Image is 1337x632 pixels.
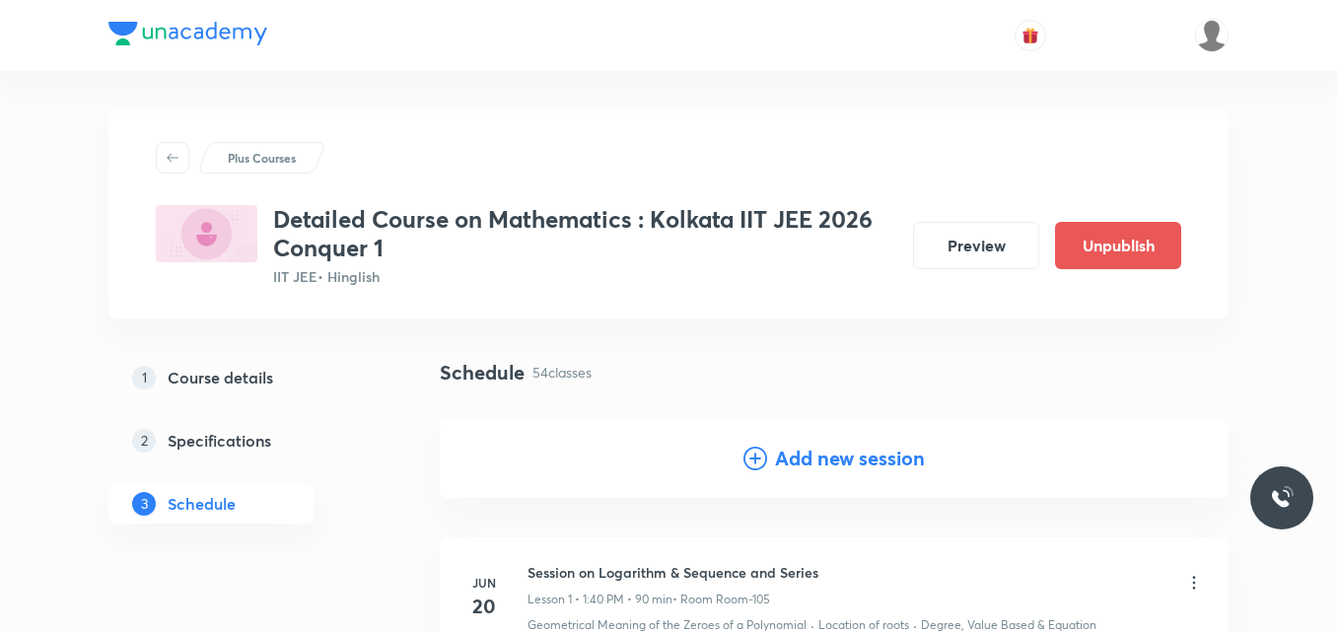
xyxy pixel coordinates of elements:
h5: Specifications [168,429,271,453]
img: avatar [1021,27,1039,44]
p: 2 [132,429,156,453]
img: 44A30F7D-2B31-4754-BC01-43053EAC01AF_plus.png [156,205,257,262]
h6: Jun [464,574,504,592]
img: ttu [1270,486,1294,510]
a: 2Specifications [108,421,377,460]
h5: Course details [168,366,273,389]
h4: 20 [464,592,504,621]
h4: Add new session [775,444,925,473]
p: 54 classes [532,362,592,383]
img: Sudipta Bose [1195,19,1229,52]
button: avatar [1015,20,1046,51]
a: 1Course details [108,358,377,397]
h5: Schedule [168,492,236,516]
button: Preview [913,222,1039,269]
img: Add [1150,419,1229,498]
img: Company Logo [108,22,267,45]
a: Company Logo [108,22,267,50]
h4: Schedule [440,358,525,387]
p: Plus Courses [228,149,296,167]
p: 1 [132,366,156,389]
p: Lesson 1 • 1:40 PM • 90 min [528,591,672,608]
p: 3 [132,492,156,516]
button: Unpublish [1055,222,1181,269]
p: IIT JEE • Hinglish [273,266,897,287]
p: • Room Room-105 [672,591,770,608]
h3: Detailed Course on Mathematics : Kolkata IIT JEE 2026 Conquer 1 [273,205,897,262]
h6: Session on Logarithm & Sequence and Series [528,562,818,583]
